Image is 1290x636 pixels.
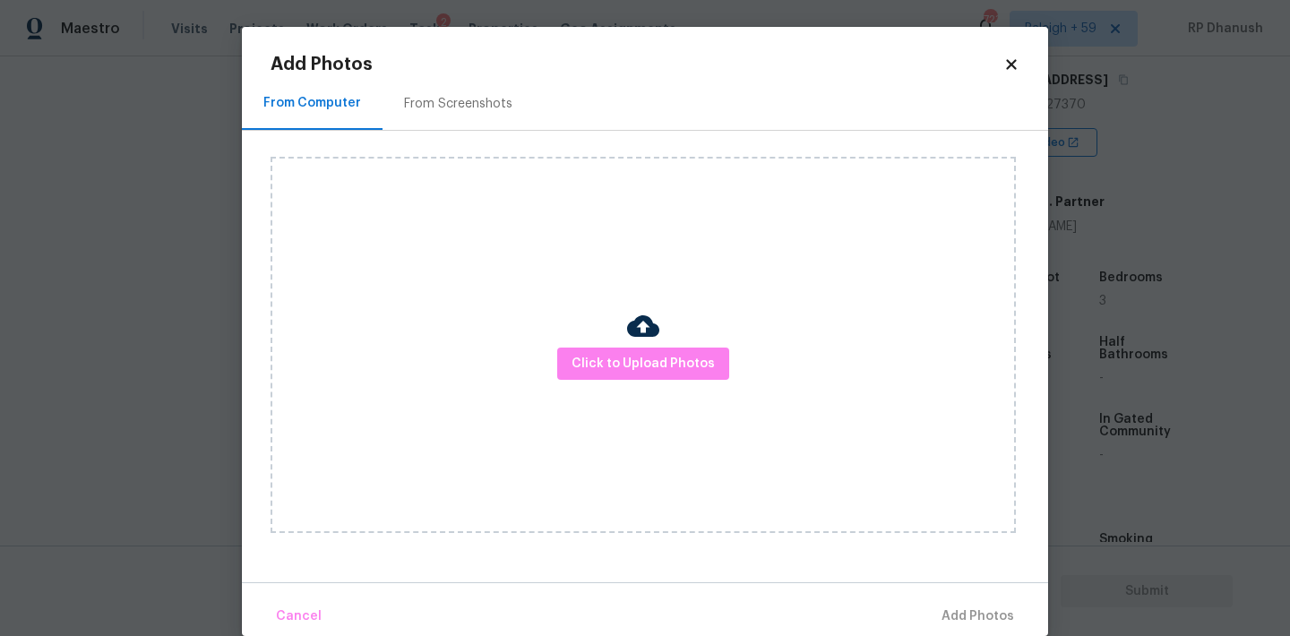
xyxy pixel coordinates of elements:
img: Cloud Upload Icon [627,310,659,342]
h2: Add Photos [271,56,1003,73]
div: From Screenshots [404,95,512,113]
button: Cancel [269,597,329,636]
button: Click to Upload Photos [557,348,729,381]
div: From Computer [263,94,361,112]
span: Click to Upload Photos [572,353,715,375]
span: Cancel [276,606,322,628]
